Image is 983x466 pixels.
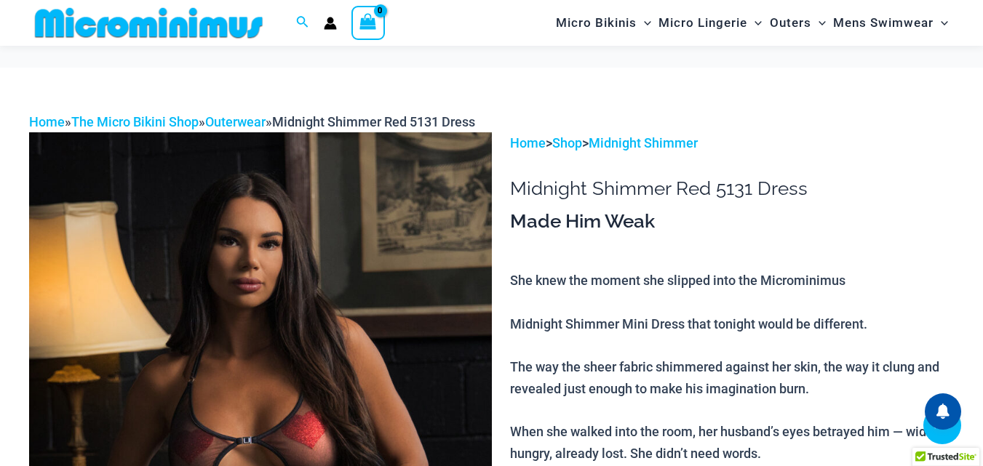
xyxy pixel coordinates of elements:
[205,114,266,129] a: Outerwear
[829,4,952,41] a: Mens SwimwearMenu ToggleMenu Toggle
[556,4,637,41] span: Micro Bikinis
[811,4,826,41] span: Menu Toggle
[552,135,582,150] a: Shop
[833,4,934,41] span: Mens Swimwear
[637,4,651,41] span: Menu Toggle
[510,177,954,200] h1: Midnight Shimmer Red 5131 Dress
[655,4,765,41] a: Micro LingerieMenu ToggleMenu Toggle
[510,135,546,150] a: Home
[29,7,268,39] img: MM SHOP LOGO FLAT
[747,4,762,41] span: Menu Toggle
[510,132,954,154] p: > >
[934,4,948,41] span: Menu Toggle
[296,14,309,32] a: Search icon link
[324,17,337,30] a: Account icon link
[510,209,954,234] h3: Made Him Weak
[351,6,385,39] a: View Shopping Cart, empty
[766,4,829,41] a: OutersMenu ToggleMenu Toggle
[589,135,698,150] a: Midnight Shimmer
[29,114,475,129] span: » » »
[29,114,65,129] a: Home
[272,114,475,129] span: Midnight Shimmer Red 5131 Dress
[550,2,954,44] nav: Site Navigation
[658,4,747,41] span: Micro Lingerie
[71,114,199,129] a: The Micro Bikini Shop
[770,4,811,41] span: Outers
[552,4,655,41] a: Micro BikinisMenu ToggleMenu Toggle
